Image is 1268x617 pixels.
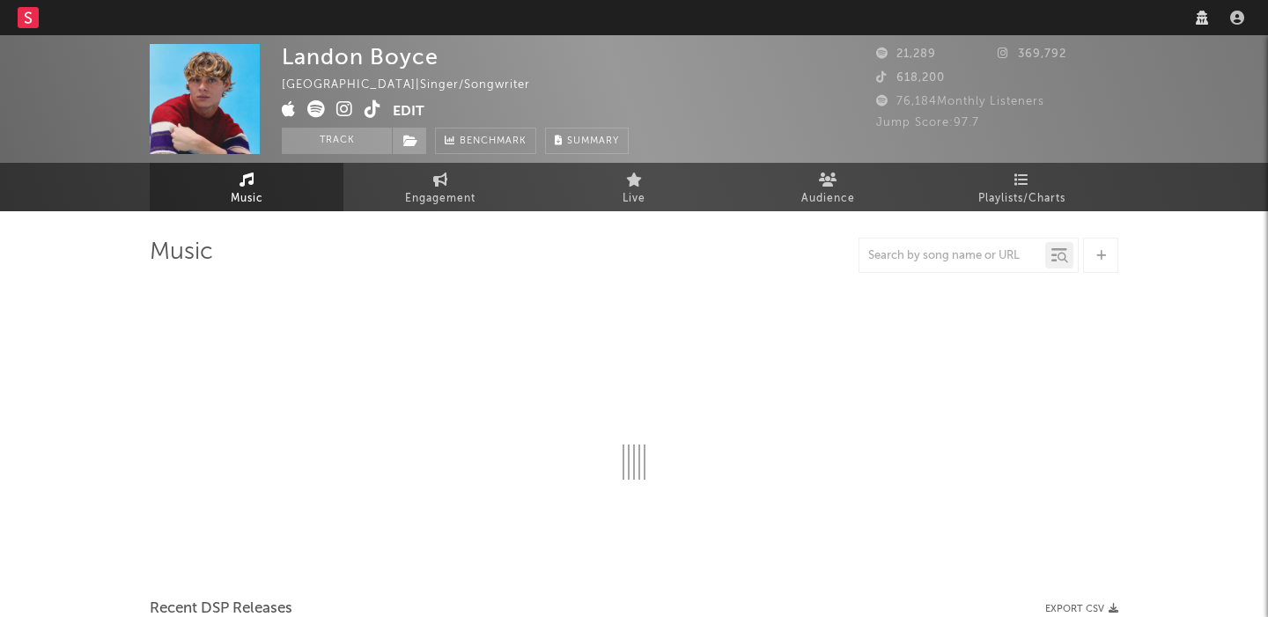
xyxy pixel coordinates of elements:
span: 21,289 [876,48,936,60]
span: Jump Score: 97.7 [876,117,979,129]
span: Music [231,188,263,209]
button: Track [282,128,392,154]
input: Search by song name or URL [859,249,1045,263]
span: Audience [801,188,855,209]
a: Engagement [343,163,537,211]
span: Live [623,188,645,209]
a: Playlists/Charts [925,163,1118,211]
span: Engagement [405,188,475,209]
div: [GEOGRAPHIC_DATA] | Singer/Songwriter [282,75,550,96]
span: Summary [567,136,619,146]
span: Benchmark [460,131,527,152]
a: Audience [731,163,925,211]
span: Playlists/Charts [978,188,1065,209]
a: Live [537,163,731,211]
div: Landon Boyce [282,44,439,70]
span: 369,792 [998,48,1066,60]
button: Edit [393,100,424,122]
button: Summary [545,128,629,154]
span: 618,200 [876,72,945,84]
button: Export CSV [1045,604,1118,614]
span: 76,184 Monthly Listeners [876,96,1044,107]
a: Benchmark [435,128,536,154]
a: Music [150,163,343,211]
